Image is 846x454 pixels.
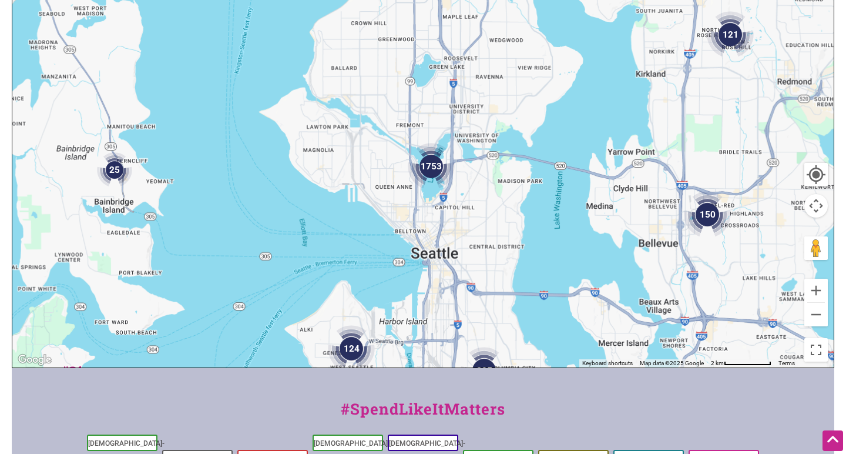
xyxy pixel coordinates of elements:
[15,352,54,368] a: Open this area in Google Maps (opens a new window)
[640,360,704,366] span: Map data ©2025 Google
[804,338,828,362] button: Toggle fullscreen view
[804,163,828,186] button: Your Location
[804,236,828,260] button: Drag Pegman onto the map to open Street View
[97,152,132,188] div: 25
[461,347,508,394] div: 325
[822,430,843,451] div: Scroll Back to Top
[804,303,828,326] button: Zoom out
[711,360,724,366] span: 2 km
[63,364,81,382] div: The Manchester Grill
[15,352,54,368] img: Google
[707,11,754,58] div: 121
[408,143,455,190] div: 1753
[328,325,375,372] div: 124
[684,191,731,238] div: 150
[804,279,828,302] button: Zoom in
[804,194,828,218] button: Map camera controls
[778,360,795,366] a: Terms (opens in new tab)
[12,398,834,432] div: #SpendLikeItMatters
[582,359,633,368] button: Keyboard shortcuts
[707,359,775,368] button: Map Scale: 2 km per 77 pixels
